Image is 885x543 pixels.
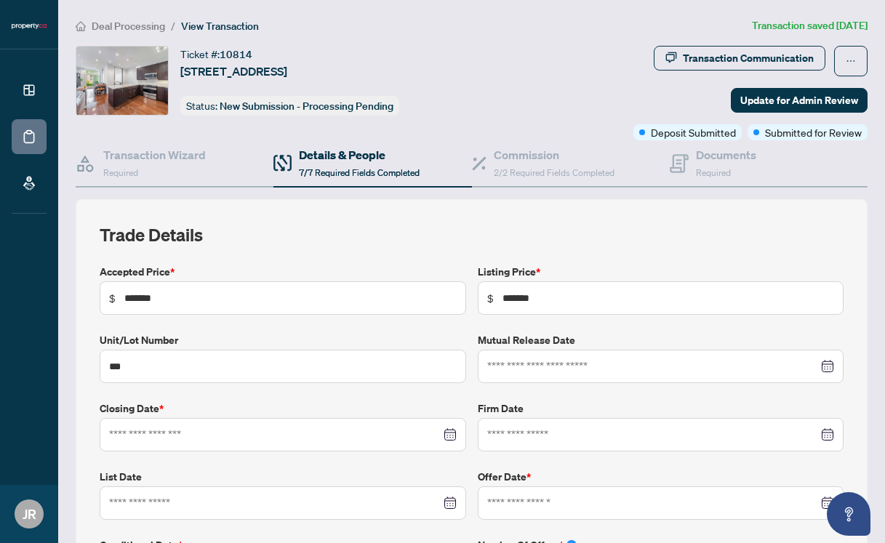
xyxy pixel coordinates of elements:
span: [STREET_ADDRESS] [180,63,287,80]
span: JR [23,504,36,524]
h2: Trade Details [100,223,844,246]
span: Update for Admin Review [740,89,858,112]
span: home [76,21,86,31]
span: 2/2 Required Fields Completed [494,167,614,178]
label: Offer Date [478,469,844,485]
button: Open asap [827,492,870,536]
button: Transaction Communication [654,46,825,71]
span: Required [696,167,731,178]
div: Transaction Communication [683,47,814,70]
span: New Submission - Processing Pending [220,100,393,113]
span: 10814 [220,48,252,61]
img: IMG-W12326709_1.jpg [76,47,168,115]
label: Listing Price [478,264,844,280]
label: List Date [100,469,466,485]
label: Unit/Lot Number [100,332,466,348]
span: Submitted for Review [765,124,862,140]
div: Ticket #: [180,46,252,63]
img: logo [12,22,47,31]
span: $ [109,290,116,306]
h4: Details & People [299,146,420,164]
h4: Transaction Wizard [103,146,206,164]
span: Deal Processing [92,20,165,33]
h4: Documents [696,146,756,164]
span: Deposit Submitted [651,124,736,140]
label: Closing Date [100,401,466,417]
span: ellipsis [846,56,856,66]
label: Accepted Price [100,264,466,280]
span: View Transaction [181,20,259,33]
span: Required [103,167,138,178]
h4: Commission [494,146,614,164]
li: / [171,17,175,34]
label: Firm Date [478,401,844,417]
label: Mutual Release Date [478,332,844,348]
button: Update for Admin Review [731,88,868,113]
div: Status: [180,96,399,116]
article: Transaction saved [DATE] [752,17,868,34]
span: 7/7 Required Fields Completed [299,167,420,178]
span: $ [487,290,494,306]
